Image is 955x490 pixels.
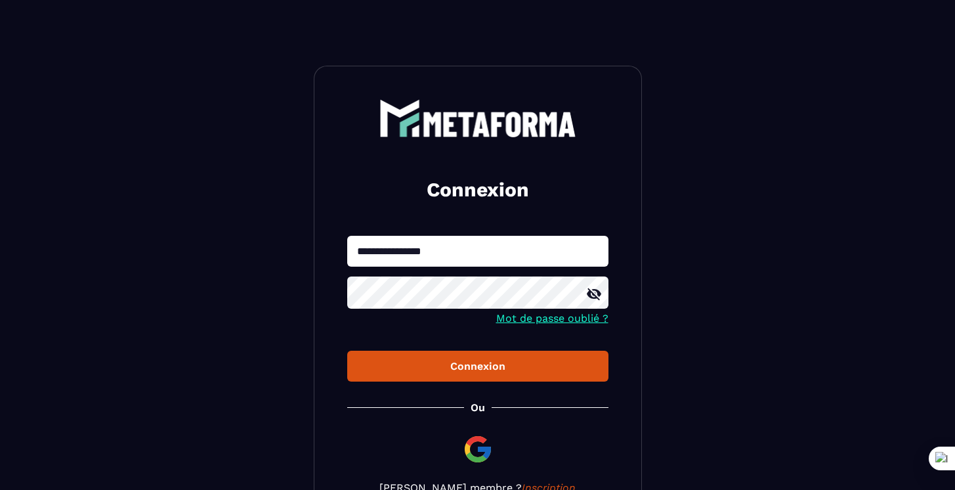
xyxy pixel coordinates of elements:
[471,401,485,414] p: Ou
[379,99,576,137] img: logo
[347,351,608,382] button: Connexion
[496,312,608,324] a: Mot de passe oublié ?
[462,434,494,465] img: google
[358,360,598,372] div: Connexion
[347,99,608,137] a: logo
[363,177,593,203] h2: Connexion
